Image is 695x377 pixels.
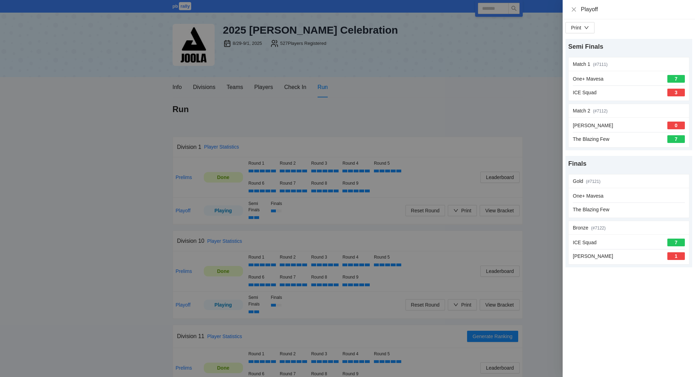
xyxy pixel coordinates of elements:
[573,192,604,200] div: One+ Mavesa
[667,239,685,246] div: 7
[568,42,689,52] div: Semi Finals
[573,135,609,143] div: The Blazing Few
[573,75,604,83] div: One+ Mavesa
[573,178,583,184] span: Gold
[667,135,685,143] div: 7
[667,75,685,83] div: 7
[591,226,605,231] span: (# 7122 )
[573,61,590,67] span: Match 1
[573,122,613,129] div: [PERSON_NAME]
[593,62,607,67] span: (# 7111 )
[581,6,687,13] div: Playoff
[584,25,589,30] span: down
[573,108,590,114] span: Match 2
[571,7,577,13] button: Close
[593,109,607,114] span: (# 7112 )
[586,179,600,184] span: (# 7121 )
[573,206,609,213] div: The Blazing Few
[573,89,597,96] div: ICE Squad
[571,7,577,12] span: close
[565,22,595,33] button: Print
[667,89,685,96] div: 3
[571,24,581,32] div: Print
[573,252,613,260] div: [PERSON_NAME]
[573,225,588,231] span: Bronze
[667,252,685,260] div: 1
[568,159,689,169] div: Finals
[667,122,685,129] div: 0
[573,239,597,246] div: ICE Squad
